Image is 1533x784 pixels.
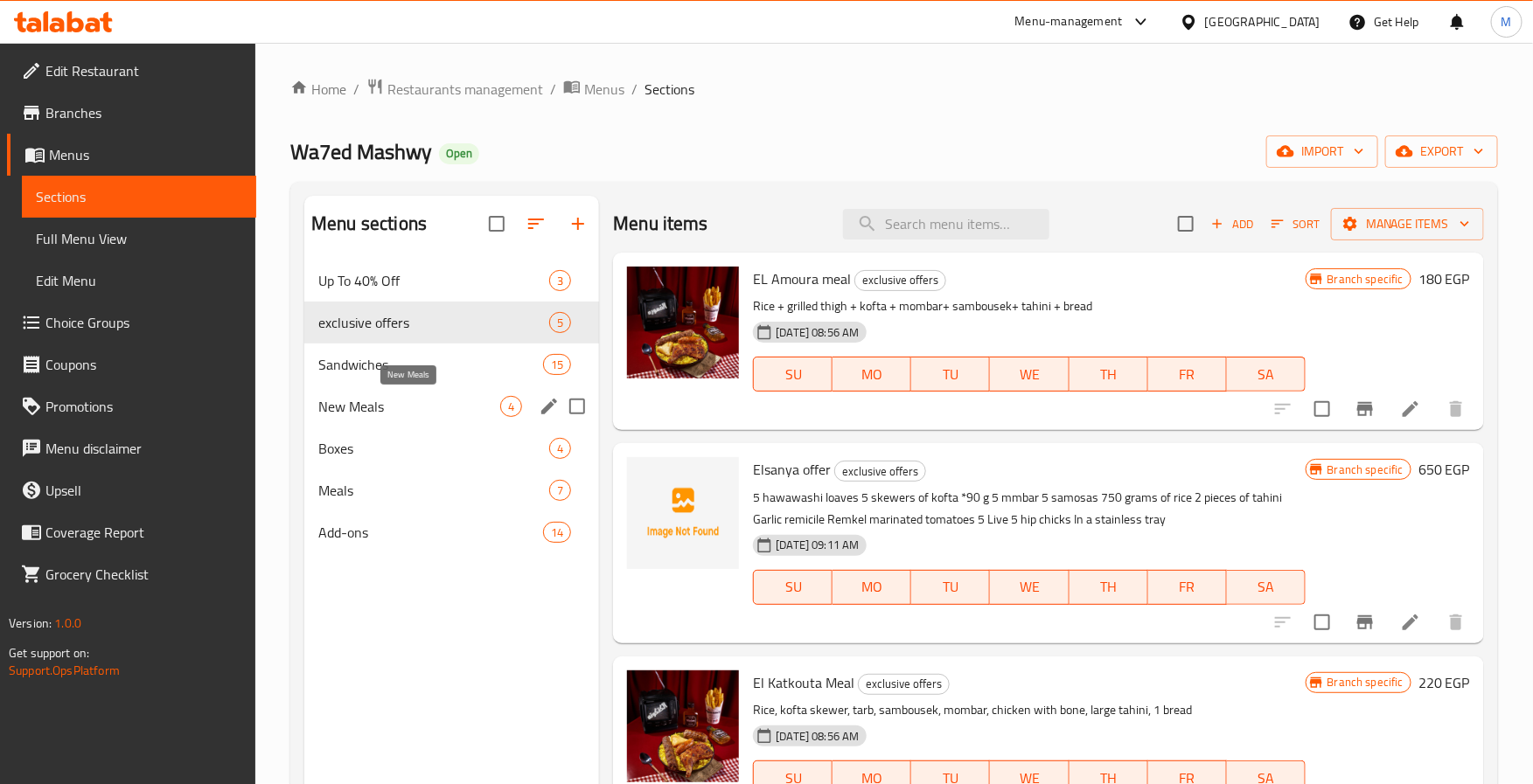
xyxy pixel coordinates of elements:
span: 1.0.0 [54,612,81,635]
p: 5 hawawashi loaves 5 skewers of kofta *90 g 5 mmbar 5 samosas 750 grams of rice 2 pieces of tahin... [753,487,1305,531]
div: items [543,354,571,375]
h6: 180 EGP [1418,267,1470,291]
span: Sort [1272,214,1320,234]
span: Coverage Report [45,522,242,543]
button: Branch-specific-item [1344,388,1386,430]
a: Home [290,79,346,100]
button: delete [1435,388,1477,430]
div: items [549,270,571,291]
span: WE [997,574,1062,600]
div: items [500,396,522,417]
span: WE [997,362,1062,387]
button: WE [990,570,1069,605]
span: [DATE] 08:56 AM [769,728,866,745]
span: Open [439,146,479,161]
button: SU [753,357,833,392]
p: Rice, kofta skewer, tarb, sambousek, mombar, chicken with bone, large tahini, 1 bread [753,699,1305,721]
span: 4 [550,441,570,457]
span: SU [761,362,826,387]
span: Elsanya offer [753,456,831,482]
div: Open [439,143,479,164]
span: export [1399,141,1484,163]
img: EL Amoura meal [627,267,739,378]
span: Branch specific [1320,461,1411,478]
span: Sections [36,186,242,207]
span: SU [761,574,826,600]
div: items [543,522,571,543]
span: Full Menu View [36,228,242,249]
a: Coverage Report [7,511,256,553]
span: Sort items [1260,211,1331,238]
div: Add-ons [318,522,543,543]
a: Grocery Checklist [7,553,256,595]
a: Sections [22,176,256,218]
span: Upsell [45,480,242,501]
li: / [353,79,359,100]
div: exclusive offers [854,270,946,291]
span: Restaurants management [387,79,543,100]
div: exclusive offers [834,461,926,482]
button: Manage items [1331,208,1484,240]
button: delete [1435,601,1477,643]
h6: 220 EGP [1418,670,1470,695]
a: Edit Restaurant [7,50,256,92]
button: WE [990,357,1069,392]
button: Add [1204,211,1260,238]
span: 14 [544,524,570,541]
img: Elsanya offer [627,457,739,569]
a: Coupons [7,343,256,385]
span: [DATE] 08:56 AM [769,324,866,341]
button: TH [1070,357,1148,392]
h2: Menu sections [311,211,427,237]
span: Branch specific [1320,271,1411,288]
span: Wa7ed Mashwy [290,132,432,171]
span: Choice Groups [45,312,242,333]
div: Sandwiches15 [304,343,599,385]
div: [GEOGRAPHIC_DATA] [1205,12,1320,31]
span: Grocery Checklist [45,564,242,585]
div: Menu-management [1015,11,1123,32]
span: Select all sections [478,205,515,242]
span: New Meals [318,396,500,417]
span: Up To 40% Off [318,270,549,291]
span: Menus [49,144,242,165]
span: Edit Menu [36,270,242,291]
span: Get support on: [9,642,89,664]
span: TH [1077,574,1141,600]
span: import [1280,141,1364,163]
button: FR [1148,570,1227,605]
div: items [549,438,571,459]
span: Sandwiches [318,354,543,375]
p: Rice + grilled thigh + kofta + mombar+ sambousek+ tahini + bread [753,295,1305,317]
span: Boxes [318,438,549,459]
button: SA [1227,357,1306,392]
button: SU [753,570,833,605]
span: Select to update [1304,604,1341,641]
button: export [1385,135,1498,168]
nav: breadcrumb [290,78,1498,101]
div: items [549,480,571,501]
span: Add item [1204,211,1260,238]
span: exclusive offers [318,312,549,333]
span: Coupons [45,354,242,375]
span: 3 [550,273,570,289]
span: MO [840,574,904,600]
div: Up To 40% Off3 [304,260,599,302]
span: SA [1234,362,1299,387]
div: Add-ons14 [304,511,599,553]
a: Upsell [7,469,256,511]
span: M [1502,12,1512,31]
a: Edit Menu [22,260,256,302]
span: 4 [501,399,521,415]
span: FR [1155,362,1220,387]
span: Meals [318,480,549,501]
span: 5 [550,315,570,331]
span: Add [1209,214,1256,234]
span: Sort sections [515,203,557,245]
a: Edit menu item [1400,612,1421,633]
span: EL Amoura meal [753,266,851,292]
a: Choice Groups [7,302,256,343]
a: Branches [7,92,256,134]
